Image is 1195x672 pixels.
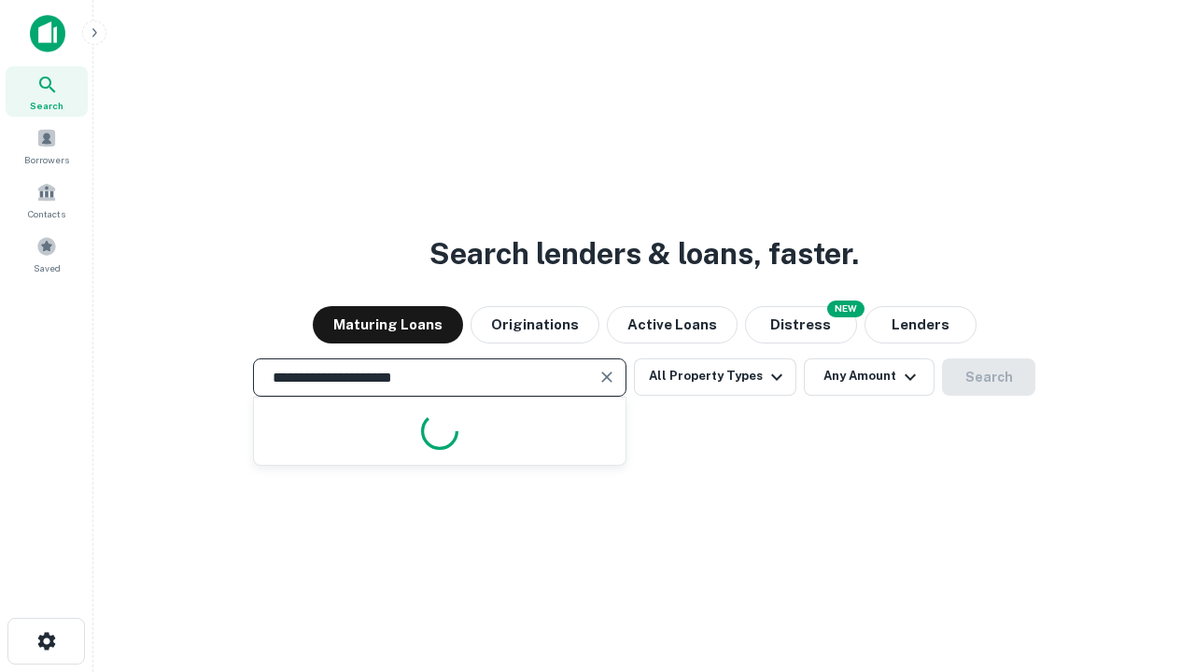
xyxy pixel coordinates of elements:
iframe: Chat Widget [1102,523,1195,612]
h3: Search lenders & loans, faster. [429,231,859,276]
button: Any Amount [804,358,935,396]
span: Contacts [28,206,65,221]
button: Maturing Loans [313,306,463,343]
img: capitalize-icon.png [30,15,65,52]
span: Saved [34,260,61,275]
a: Borrowers [6,120,88,171]
span: Search [30,98,63,113]
button: Clear [594,364,620,390]
a: Saved [6,229,88,279]
button: Lenders [865,306,977,343]
button: Search distressed loans with lien and other non-mortgage details. [745,306,857,343]
button: All Property Types [634,358,796,396]
a: Search [6,66,88,117]
a: Contacts [6,175,88,225]
button: Originations [471,306,599,343]
button: Active Loans [607,306,738,343]
div: NEW [827,301,865,317]
span: Borrowers [24,152,69,167]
